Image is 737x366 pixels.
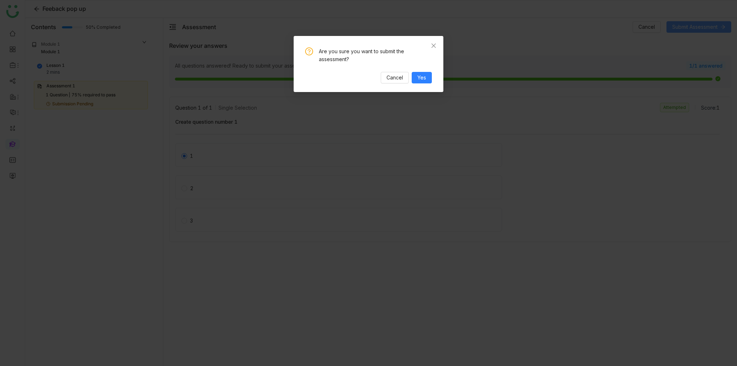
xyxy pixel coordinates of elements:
div: Are you sure you want to submit the assessment? [319,47,432,63]
span: Cancel [386,74,403,82]
button: Cancel [381,72,409,83]
button: Close [424,36,443,55]
button: Yes [412,72,432,83]
span: Yes [417,74,426,82]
